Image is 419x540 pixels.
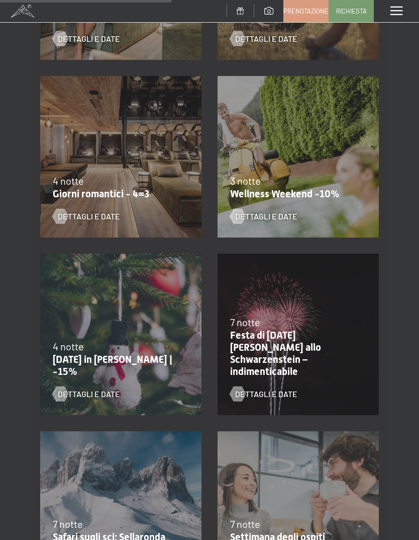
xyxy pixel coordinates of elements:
span: 7 notte [53,518,83,530]
a: Richiesta [329,1,373,22]
a: Dettagli e Date [53,33,120,44]
span: 7 notte [230,316,260,328]
a: Prenotazione [284,1,328,22]
p: Wellness Weekend -10% [230,188,361,200]
span: Dettagli e Date [58,389,120,400]
span: Dettagli e Date [235,33,297,44]
p: Giorni romantici - 4=3 [53,188,184,200]
p: [DATE] in [PERSON_NAME] | -15% [53,353,184,377]
a: Dettagli e Date [230,33,297,44]
span: Prenotazione [283,7,329,16]
span: Dettagli e Date [235,211,297,222]
span: 4 notte [53,340,84,352]
a: Dettagli e Date [53,389,120,400]
span: Richiesta [336,7,367,16]
span: Dettagli e Date [58,211,120,222]
span: Dettagli e Date [58,33,120,44]
p: Festa di [DATE][PERSON_NAME] allo Schwarzenstein – indimenticabile [230,329,361,377]
a: Dettagli e Date [230,211,297,222]
span: 4 notte [53,175,84,187]
a: Dettagli e Date [53,211,120,222]
span: 3 notte [230,175,261,187]
a: Dettagli e Date [230,389,297,400]
span: Dettagli e Date [235,389,297,400]
span: 7 notte [230,518,260,530]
